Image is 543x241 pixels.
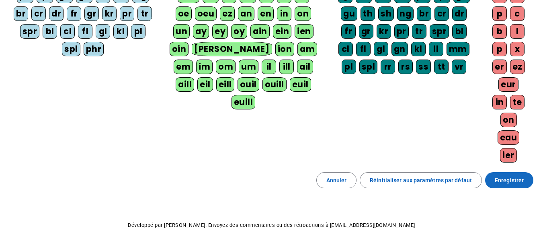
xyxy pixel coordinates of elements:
div: fr [67,6,81,21]
div: spl [359,60,378,74]
div: il [262,60,276,74]
div: in [492,95,507,109]
div: fl [356,42,371,56]
div: cl [338,42,353,56]
div: on [500,113,517,127]
div: spr [20,24,40,39]
div: en [258,6,274,21]
div: ay [193,24,209,39]
div: cr [434,6,449,21]
div: om [216,60,236,74]
div: fl [78,24,92,39]
div: [PERSON_NAME] [192,42,272,56]
button: Enregistrer [485,172,533,188]
div: kl [113,24,128,39]
div: eau [498,130,520,145]
div: th [361,6,375,21]
div: br [14,6,28,21]
div: p [492,6,507,21]
div: eur [498,77,518,92]
div: gr [84,6,99,21]
div: b [492,24,507,39]
div: eill [216,77,234,92]
span: Annuler [326,175,347,185]
div: ss [416,60,431,74]
div: bl [452,24,467,39]
div: ier [500,148,517,163]
div: oin [170,42,189,56]
div: tt [434,60,449,74]
div: bl [43,24,57,39]
div: vr [452,60,466,74]
div: euil [290,77,311,92]
div: eil [197,77,213,92]
div: un [173,24,190,39]
span: Enregistrer [495,175,524,185]
div: spr [430,24,449,39]
div: gu [341,6,357,21]
div: spl [62,42,80,56]
button: Annuler [316,172,357,188]
div: pl [131,24,145,39]
div: im [196,60,213,74]
span: Réinitialiser aux paramètres par défaut [370,175,472,185]
div: in [277,6,291,21]
p: Développé par [PERSON_NAME]. Envoyez des commentaires ou des rétroactions à [EMAIL_ADDRESS][DOMAI... [6,220,537,230]
div: tr [137,6,152,21]
div: br [417,6,431,21]
div: ill [279,60,294,74]
div: c [510,6,525,21]
div: ion [275,42,295,56]
div: dr [49,6,64,21]
div: l [510,24,525,39]
div: ng [397,6,414,21]
div: ez [510,60,525,74]
div: am [297,42,317,56]
div: phr [84,42,104,56]
div: ien [295,24,314,39]
div: fr [341,24,356,39]
div: pr [120,6,134,21]
div: p [492,42,507,56]
div: mm [447,42,469,56]
div: oeu [195,6,217,21]
div: pr [394,24,409,39]
div: kr [377,24,391,39]
div: gn [391,42,408,56]
div: tr [412,24,426,39]
div: ein [273,24,292,39]
button: Réinitialiser aux paramètres par défaut [360,172,482,188]
div: gl [374,42,388,56]
div: sh [378,6,394,21]
div: oy [231,24,247,39]
div: rr [381,60,395,74]
div: gl [96,24,110,39]
div: gr [359,24,373,39]
div: em [174,60,193,74]
div: cr [31,6,46,21]
div: er [492,60,507,74]
div: kl [411,42,426,56]
div: rs [398,60,413,74]
div: dr [452,6,467,21]
div: te [510,95,525,109]
div: euill [232,95,255,109]
div: ey [212,24,228,39]
div: on [295,6,311,21]
div: aill [176,77,194,92]
div: cl [60,24,75,39]
div: pl [342,60,356,74]
div: ouill [262,77,287,92]
div: ouil [238,77,259,92]
div: oe [176,6,192,21]
div: ain [250,24,270,39]
div: ll [429,42,443,56]
div: um [239,60,258,74]
div: x [510,42,525,56]
div: ez [220,6,235,21]
div: ail [297,60,313,74]
div: kr [102,6,117,21]
div: an [238,6,254,21]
